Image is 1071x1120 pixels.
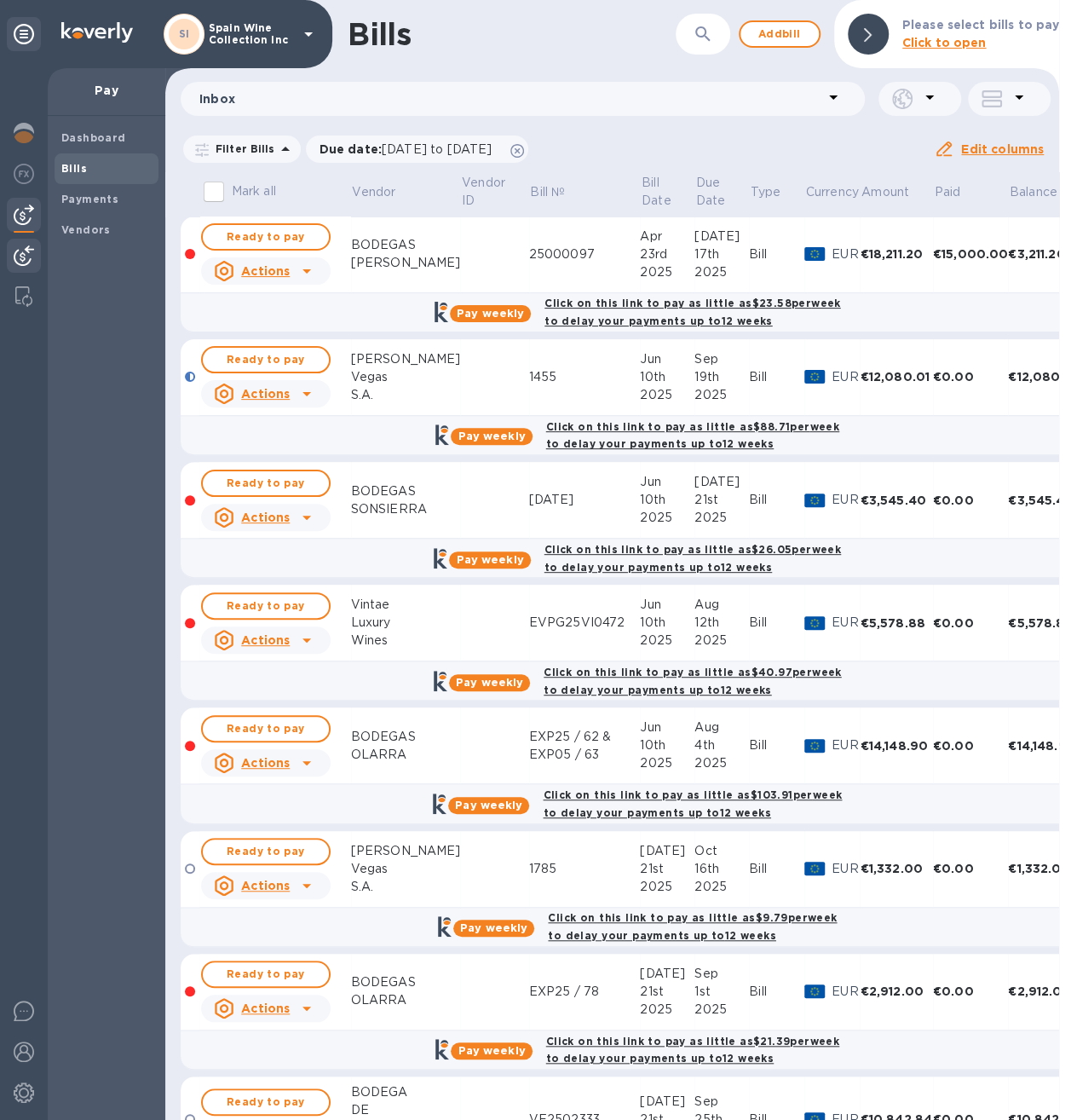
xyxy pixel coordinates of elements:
[832,860,860,878] p: EUR
[458,430,525,442] b: Pay weekly
[216,349,315,370] span: Ready to pay
[351,746,461,764] div: OLARRA
[241,511,290,524] u: Actions
[749,491,804,509] div: Bill
[696,174,748,210] span: Due Date
[749,983,804,1001] div: Bill
[201,346,331,373] button: Ready to pay
[933,368,1009,385] div: €0.00
[351,596,461,614] div: Vintae
[7,17,41,51] div: Unpin categories
[201,838,331,865] button: Ready to pay
[832,983,860,1001] p: EUR
[640,983,694,1001] div: 21st
[241,387,290,401] u: Actions
[462,174,505,210] p: Vendor ID
[749,245,804,263] div: Bill
[201,470,331,497] button: Ready to pay
[351,878,461,896] div: S.A.
[201,961,331,988] button: Ready to pay
[640,860,694,878] div: 21st
[832,368,860,386] p: EUR
[232,182,276,200] p: Mark all
[640,632,694,649] div: 2025
[241,264,290,278] u: Actions
[544,543,841,574] b: Click on this link to pay as little as $26.05 per week to delay your payments up to 12 weeks
[351,991,461,1009] div: OLARRA
[351,386,461,404] div: S.A.
[832,491,860,509] p: EUR
[642,174,671,210] p: Bill Date
[694,386,749,404] div: 2025
[832,736,860,754] p: EUR
[201,592,331,620] button: Ready to pay
[694,350,749,368] div: Sep
[201,223,331,251] button: Ready to pay
[934,183,960,201] p: Paid
[209,22,294,46] p: Spain Wine Collection Inc
[529,860,641,878] div: 1785
[933,737,1009,754] div: €0.00
[351,1083,461,1101] div: BODEGA
[640,878,694,896] div: 2025
[351,1101,461,1119] div: DE
[640,386,694,404] div: 2025
[694,754,749,772] div: 2025
[352,183,395,201] p: Vendor
[860,245,932,263] div: €18,211.20
[546,1035,839,1065] b: Click on this link to pay as little as $21.39 per week to delay your payments up to 12 weeks
[241,633,290,647] u: Actions
[832,245,860,263] p: EUR
[861,183,931,201] span: Amount
[61,162,87,175] b: Bills
[902,18,1059,32] b: Please select bills to pay
[640,245,694,263] div: 23rd
[352,183,417,201] span: Vendor
[544,297,840,327] b: Click on this link to pay as little as $23.58 per week to delay your payments up to 12 weeks
[694,736,749,754] div: 4th
[382,142,492,156] span: [DATE] to [DATE]
[754,24,805,44] span: Add bill
[749,736,804,754] div: Bill
[640,263,694,281] div: 2025
[933,492,1009,509] div: €0.00
[860,737,932,754] div: €14,148.90
[529,245,641,263] div: 25000097
[462,174,527,210] span: Vendor ID
[640,350,694,368] div: Jun
[61,193,118,205] b: Payments
[348,16,411,52] h1: Bills
[530,183,565,201] p: Bill №
[351,350,461,368] div: [PERSON_NAME]
[351,632,461,649] div: Wines
[216,719,315,739] span: Ready to pay
[934,183,982,201] span: Paid
[640,1001,694,1019] div: 2025
[640,754,694,772] div: 2025
[739,20,821,48] button: Addbill
[456,553,523,566] b: Pay weekly
[241,1002,290,1015] u: Actions
[806,183,859,201] p: Currency
[640,596,694,614] div: Jun
[860,860,932,877] div: €1,332.00
[546,420,839,451] b: Click on this link to pay as little as $88.71 per week to delay your payments up to 12 weeks
[529,614,641,632] div: EVPG25VI0472
[694,614,749,632] div: 12th
[694,509,749,527] div: 2025
[529,491,641,509] div: [DATE]
[642,174,694,210] span: Bill Date
[455,799,522,811] b: Pay weekly
[749,860,804,878] div: Bill
[351,236,461,254] div: BODEGAS
[860,492,932,509] div: €3,545.40
[694,596,749,614] div: Aug
[694,632,749,649] div: 2025
[201,715,331,742] button: Ready to pay
[694,368,749,386] div: 19th
[640,228,694,245] div: Apr
[351,500,461,518] div: SONSIERRA
[640,509,694,527] div: 2025
[640,842,694,860] div: [DATE]
[351,973,461,991] div: BODEGAS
